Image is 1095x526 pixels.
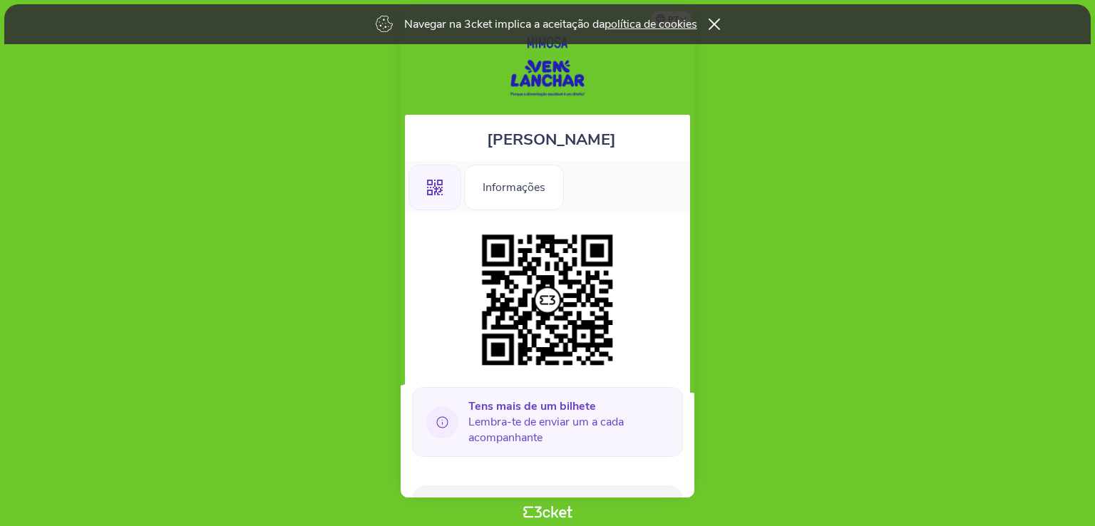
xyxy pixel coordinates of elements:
[468,19,627,108] img: Mimosa Vem Lanchar
[468,398,672,445] span: Lembra-te de enviar um a cada acompanhante
[487,129,616,150] span: [PERSON_NAME]
[605,16,697,32] a: política de cookies
[468,398,596,414] b: Tens mais de um bilhete
[475,227,620,373] img: a9b633c3b458454dbf8151b4f1811986.png
[404,16,697,32] p: Navegar na 3cket implica a aceitação da
[464,165,564,210] div: Informações
[464,178,564,194] a: Informações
